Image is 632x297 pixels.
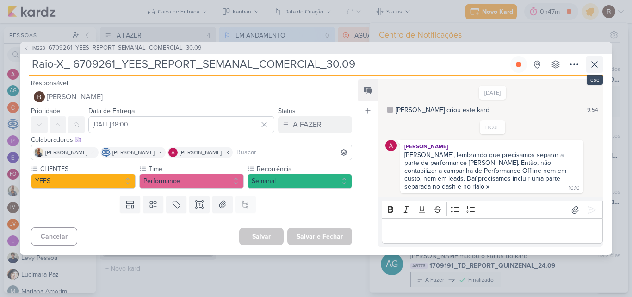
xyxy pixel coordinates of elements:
div: [PERSON_NAME] [402,142,582,151]
div: 9:54 [587,106,598,114]
button: Semanal [248,174,352,189]
img: Alessandra Gomes [168,148,178,157]
div: A FAZER [293,119,322,130]
img: Caroline Traven De Andrade [101,148,111,157]
button: Cancelar [31,227,77,246]
label: Recorrência [256,164,352,174]
label: CLIENTES [39,164,136,174]
div: [PERSON_NAME] criou este kard [396,105,489,115]
div: esc [587,75,603,85]
div: Editor editing area: main [382,218,603,244]
img: Iara Santos [34,148,43,157]
span: [PERSON_NAME] [112,148,155,157]
input: Kard Sem Título [29,56,508,73]
img: Alessandra Gomes [385,140,397,151]
span: 6709261_YEES_REPORT_SEMANAL_COMERCIAL_30.09 [49,44,202,53]
label: Data de Entrega [88,107,135,115]
input: Buscar [235,147,350,158]
img: Rafael Dornelles [34,91,45,102]
input: Select a date [88,116,274,133]
button: A FAZER [278,116,352,133]
div: Parar relógio [515,61,522,68]
span: [PERSON_NAME] [180,148,222,157]
div: [PERSON_NAME], lembrando que precisamos separar a parte de performance [PERSON_NAME]. Então, não ... [404,151,568,190]
button: YEES [31,174,136,189]
label: Prioridade [31,107,60,115]
label: Status [278,107,296,115]
div: 10:10 [569,184,580,192]
span: [PERSON_NAME] [47,91,103,102]
label: Responsável [31,79,68,87]
button: [PERSON_NAME] [31,88,352,105]
div: Editor toolbar [382,201,603,219]
button: Performance [139,174,244,189]
div: Colaboradores [31,135,352,145]
span: IM223 [31,44,47,51]
span: [PERSON_NAME] [45,148,87,157]
button: IM223 6709261_YEES_REPORT_SEMANAL_COMERCIAL_30.09 [24,44,202,53]
label: Time [148,164,244,174]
